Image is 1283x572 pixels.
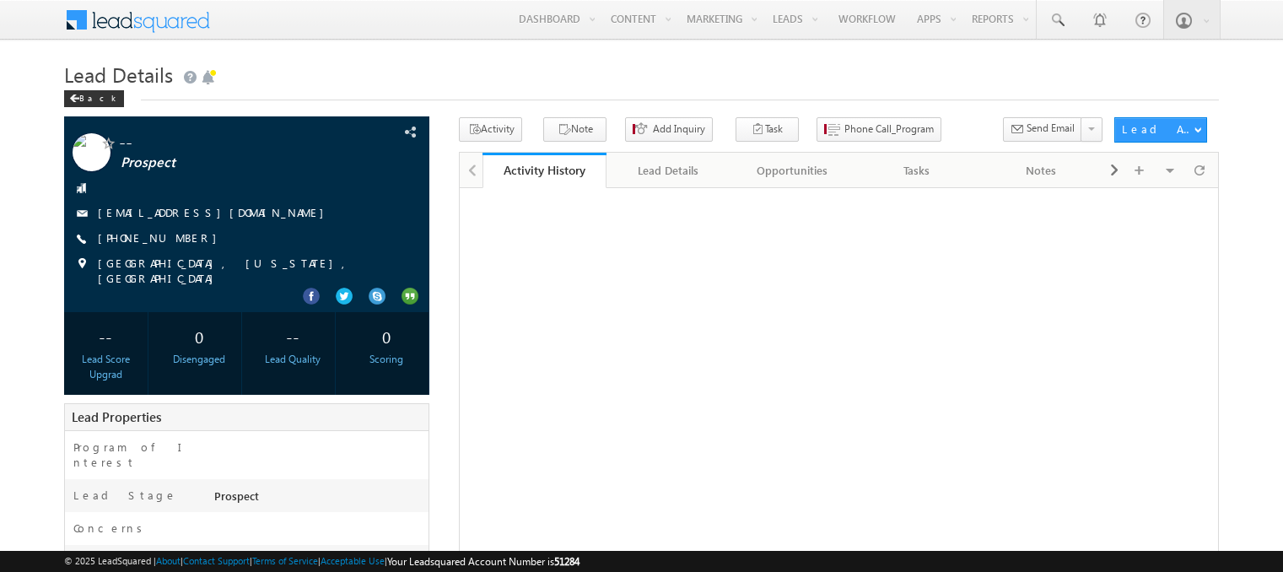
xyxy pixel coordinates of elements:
[1003,117,1082,142] button: Send Email
[625,117,713,142] button: Add Inquiry
[731,153,855,188] a: Opportunities
[162,321,237,352] div: 0
[256,321,331,352] div: --
[817,117,941,142] button: Phone Call_Program
[349,321,424,352] div: 0
[1114,117,1207,143] button: Lead Actions
[495,162,594,178] div: Activity History
[745,160,840,181] div: Opportunities
[1027,121,1075,136] span: Send Email
[210,488,429,511] div: Prospect
[620,160,715,181] div: Lead Details
[98,256,394,286] span: [GEOGRAPHIC_DATA], [US_STATE], [GEOGRAPHIC_DATA]
[73,521,148,536] label: Concerns
[64,89,132,104] a: Back
[321,555,385,566] a: Acceptable Use
[994,160,1089,181] div: Notes
[73,440,197,470] label: Program of Interest
[73,488,177,503] label: Lead Stage
[482,153,606,188] a: Activity History
[64,90,124,107] div: Back
[64,61,173,88] span: Lead Details
[653,121,705,137] span: Add Inquiry
[459,117,522,142] button: Activity
[980,153,1104,188] a: Notes
[543,117,606,142] button: Note
[73,133,111,177] img: Profile photo
[844,121,934,137] span: Phone Call_Program
[98,205,332,219] a: [EMAIL_ADDRESS][DOMAIN_NAME]
[349,352,424,367] div: Scoring
[183,555,250,566] a: Contact Support
[256,352,331,367] div: Lead Quality
[121,154,347,171] span: Prospect
[68,321,143,352] div: --
[855,153,979,188] a: Tasks
[1122,121,1194,137] div: Lead Actions
[162,352,237,367] div: Disengaged
[736,117,799,142] button: Task
[156,555,181,566] a: About
[606,153,730,188] a: Lead Details
[387,555,580,568] span: Your Leadsquared Account Number is
[554,555,580,568] span: 51284
[869,160,964,181] div: Tasks
[68,352,143,382] div: Lead Score Upgrad
[72,408,161,425] span: Lead Properties
[119,133,345,150] span: --
[64,553,580,569] span: © 2025 LeadSquared | | | | |
[98,230,225,247] span: [PHONE_NUMBER]
[252,555,318,566] a: Terms of Service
